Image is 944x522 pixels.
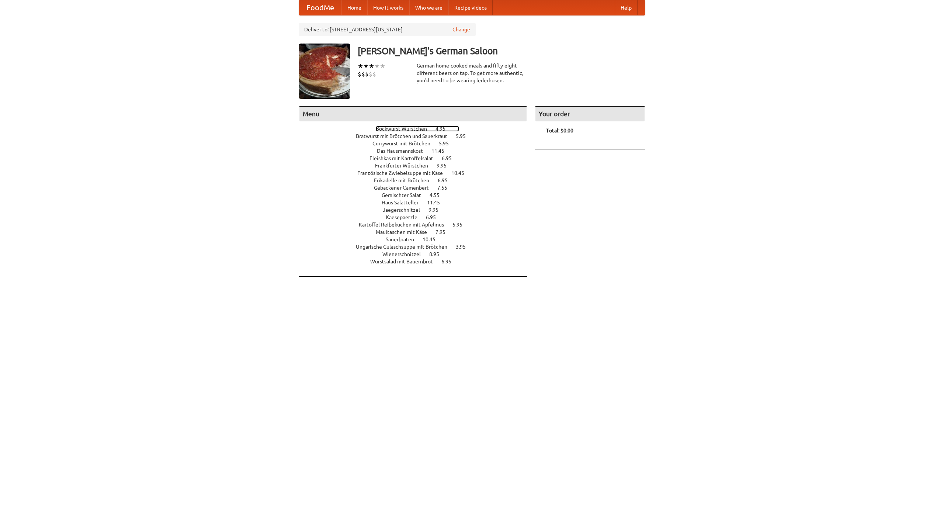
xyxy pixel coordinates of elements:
[359,222,451,228] span: Kartoffel Reibekuchen mit Apfelmus
[428,207,446,213] span: 9.95
[372,70,376,78] li: $
[372,141,438,146] span: Currywurst mit Brötchen
[437,185,455,191] span: 7.55
[374,177,437,183] span: Frikadelle mit Brötchen
[382,200,454,205] a: Haus Salatteller 11.45
[426,214,443,220] span: 6.95
[356,244,479,250] a: Ungarische Gulaschsuppe mit Brötchen 3.95
[369,155,465,161] a: Fleishkas mit Kartoffelsalat 6.95
[375,163,435,169] span: Frankfurter Würstchen
[386,236,449,242] a: Sauerbraten 10.45
[374,62,380,70] li: ★
[452,26,470,33] a: Change
[374,177,461,183] a: Frikadelle mit Brötchen 6.95
[374,185,461,191] a: Gebackener Camenbert 7.55
[363,62,369,70] li: ★
[375,163,460,169] a: Frankfurter Würstchen 9.95
[376,126,459,132] a: Bockwurst Würstchen 4.95
[299,23,476,36] div: Deliver to: [STREET_ADDRESS][US_STATE]
[376,229,459,235] a: Maultaschen mit Käse 7.95
[546,128,573,134] b: Total: $0.00
[365,70,369,78] li: $
[376,126,434,132] span: Bockwurst Würstchen
[423,236,443,242] span: 10.45
[358,62,363,70] li: ★
[409,0,448,15] a: Who we are
[442,155,459,161] span: 6.95
[437,163,454,169] span: 9.95
[456,133,473,139] span: 5.95
[382,251,428,257] span: Wienerschnitzel
[341,0,367,15] a: Home
[356,244,455,250] span: Ungarische Gulaschsuppe mit Brötchen
[359,222,476,228] a: Kartoffel Reibekuchen mit Apfelmus 5.95
[369,70,372,78] li: $
[456,244,473,250] span: 3.95
[356,133,455,139] span: Bratwurst mit Brötchen und Sauerkraut
[383,207,452,213] a: Jaegerschnitzel 9.95
[441,259,459,265] span: 6.95
[383,207,427,213] span: Jaegerschnitzel
[376,229,434,235] span: Maultaschen mit Käse
[429,251,447,257] span: 8.95
[417,62,527,84] div: German home-cooked meals and fifty-eight different beers on tap. To get more authentic, you'd nee...
[369,62,374,70] li: ★
[380,62,385,70] li: ★
[358,44,645,58] h3: [PERSON_NAME]'s German Saloon
[448,0,493,15] a: Recipe videos
[535,107,645,121] h4: Your order
[367,0,409,15] a: How it works
[435,229,453,235] span: 7.95
[615,0,638,15] a: Help
[430,192,447,198] span: 4.55
[357,170,450,176] span: Französische Zwiebelsuppe mit Käse
[427,200,447,205] span: 11.45
[451,170,472,176] span: 10.45
[439,141,456,146] span: 5.95
[382,192,453,198] a: Gemischter Salat 4.55
[356,133,479,139] a: Bratwurst mit Brötchen und Sauerkraut 5.95
[358,70,361,78] li: $
[431,148,452,154] span: 11.45
[369,155,441,161] span: Fleishkas mit Kartoffelsalat
[357,170,478,176] a: Französische Zwiebelsuppe mit Käse 10.45
[374,185,436,191] span: Gebackener Camenbert
[382,200,426,205] span: Haus Salatteller
[377,148,458,154] a: Das Hausmannskost 11.45
[382,192,428,198] span: Gemischter Salat
[452,222,470,228] span: 5.95
[386,214,425,220] span: Kaesepaetzle
[372,141,462,146] a: Currywurst mit Brötchen 5.95
[299,0,341,15] a: FoodMe
[382,251,453,257] a: Wienerschnitzel 8.95
[299,107,527,121] h4: Menu
[299,44,350,99] img: angular.jpg
[386,236,421,242] span: Sauerbraten
[370,259,465,265] a: Wurstsalad mit Bauernbrot 6.95
[361,70,365,78] li: $
[377,148,430,154] span: Das Hausmannskost
[370,259,440,265] span: Wurstsalad mit Bauernbrot
[435,126,453,132] span: 4.95
[438,177,455,183] span: 6.95
[386,214,450,220] a: Kaesepaetzle 6.95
